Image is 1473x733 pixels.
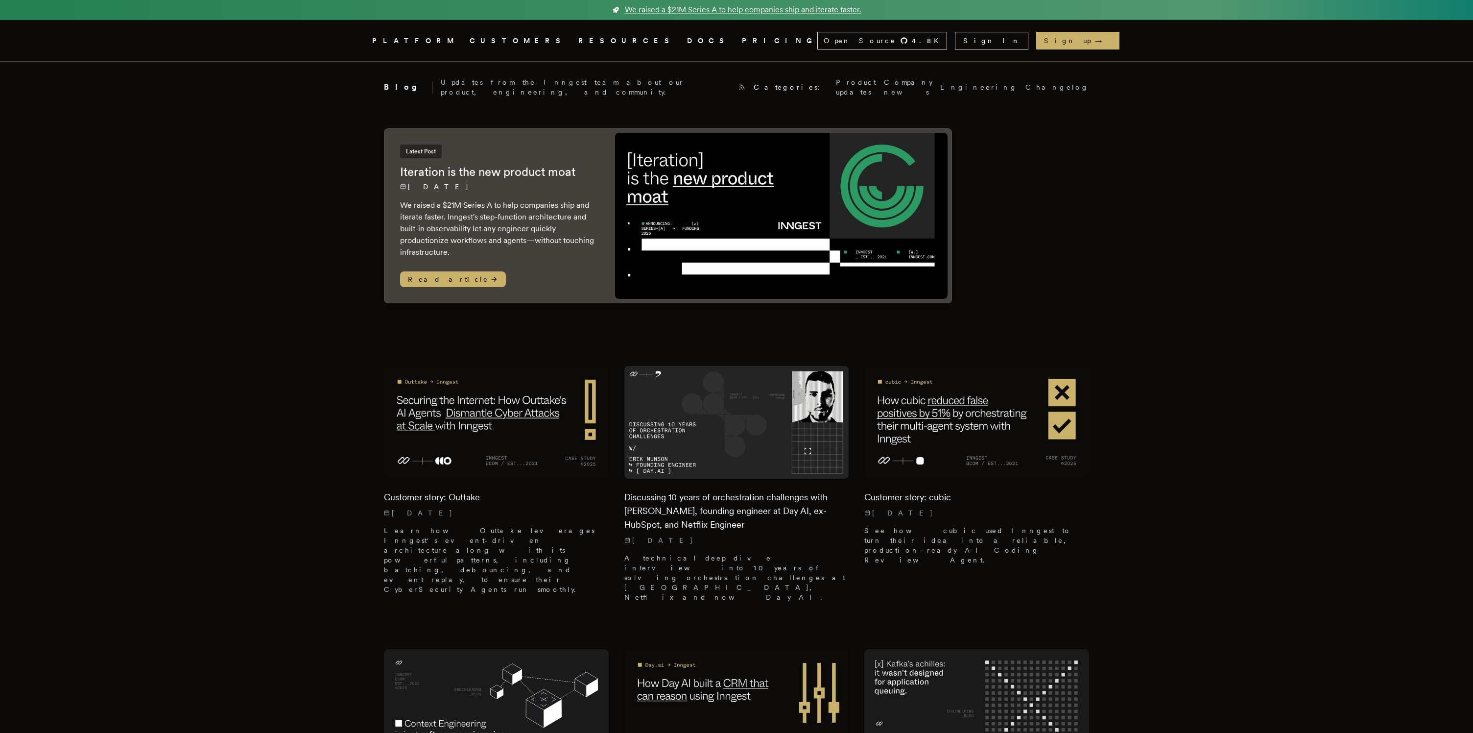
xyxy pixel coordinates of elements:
span: Categories: [754,82,828,92]
h2: Blog [384,81,433,93]
p: We raised a $21M Series A to help companies ship and iterate faster. Inngest's step-function arch... [400,199,595,258]
span: Latest Post [400,145,442,158]
button: RESOURCES [578,35,675,47]
p: Learn how Outtake leverages Inngest's event-driven architecture along with its powerful patterns,... [384,526,609,594]
h2: Customer story: Outtake [384,490,609,504]
nav: Global [345,20,1128,61]
button: PLATFORM [372,35,458,47]
a: Featured image for Customer story: Outtake blog postCustomer story: Outtake[DATE] Learn how Outta... [384,366,609,602]
span: → [1095,36,1112,46]
h2: Discussing 10 years of orchestration challenges with [PERSON_NAME], founding engineer at Day AI, ... [624,490,849,532]
img: Featured image for Discussing 10 years of orchestration challenges with Erik Munson, founding eng... [624,366,849,478]
a: Featured image for Customer story: cubic blog postCustomer story: cubic[DATE] See how cubic used ... [864,366,1089,572]
span: We raised a $21M Series A to help companies ship and iterate faster. [625,4,861,16]
a: CUSTOMERS [470,35,567,47]
p: [DATE] [400,182,595,192]
a: Changelog [1025,82,1089,92]
p: [DATE] [864,508,1089,518]
a: Company news [884,77,932,97]
img: Featured image for Customer story: Outtake blog post [384,366,609,478]
p: A technical deep dive interview into 10 years of solving orchestration challenges at [GEOGRAPHIC_... [624,553,849,602]
a: Featured image for Discussing 10 years of orchestration challenges with Erik Munson, founding eng... [624,366,849,610]
h2: Customer story: cubic [864,490,1089,504]
p: [DATE] [384,508,609,518]
img: Featured image for Customer story: cubic blog post [864,366,1089,478]
a: DOCS [687,35,730,47]
a: Sign In [955,32,1028,49]
span: Open Source [824,36,896,46]
p: See how cubic used Inngest to turn their idea into a reliable, production-ready AI Coding Review ... [864,526,1089,565]
h2: Iteration is the new product moat [400,164,595,180]
span: 4.8 K [912,36,945,46]
p: Updates from the Inngest team about our product, engineering, and community. [441,77,730,97]
a: Product updates [836,77,876,97]
img: Featured image for Iteration is the new product moat blog post [615,133,948,299]
a: Sign up [1036,32,1119,49]
p: [DATE] [624,536,849,545]
a: PRICING [742,35,817,47]
a: Engineering [940,82,1018,92]
a: Latest PostIteration is the new product moat[DATE] We raised a $21M Series A to help companies sh... [384,128,952,303]
span: Read article [400,271,506,287]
